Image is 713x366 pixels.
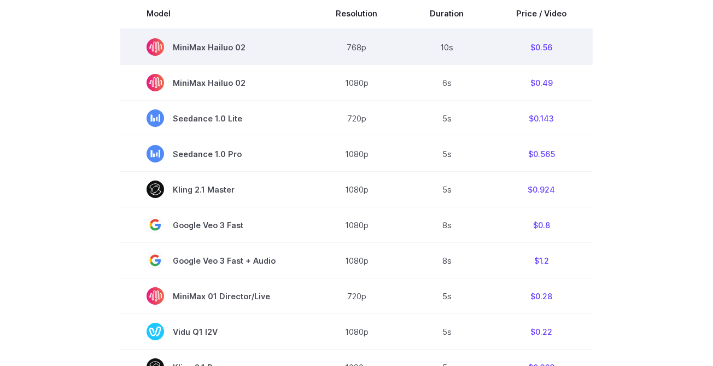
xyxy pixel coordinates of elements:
td: $1.2 [490,243,593,278]
td: $0.924 [490,172,593,207]
td: $0.143 [490,101,593,136]
td: 1080p [309,65,404,101]
span: MiniMax Hailuo 02 [147,38,283,56]
span: Kling 2.1 Master [147,181,283,198]
td: $0.22 [490,314,593,350]
td: 1080p [309,172,404,207]
td: 8s [404,207,490,243]
td: 5s [404,278,490,314]
td: 8s [404,243,490,278]
td: 720p [309,278,404,314]
span: Seedance 1.0 Pro [147,145,283,162]
span: Google Veo 3 Fast [147,216,283,234]
span: MiniMax 01 Director/Live [147,287,283,305]
td: 10s [404,29,490,65]
span: Google Veo 3 Fast + Audio [147,252,283,269]
td: 1080p [309,207,404,243]
td: 6s [404,65,490,101]
td: 768p [309,29,404,65]
span: Seedance 1.0 Lite [147,109,283,127]
td: $0.49 [490,65,593,101]
td: 5s [404,101,490,136]
td: 1080p [309,136,404,172]
td: 5s [404,172,490,207]
span: MiniMax Hailuo 02 [147,74,283,91]
td: 5s [404,314,490,350]
td: $0.565 [490,136,593,172]
td: 5s [404,136,490,172]
td: 1080p [309,243,404,278]
td: $0.56 [490,29,593,65]
td: $0.8 [490,207,593,243]
span: Vidu Q1 I2V [147,323,283,340]
td: 720p [309,101,404,136]
td: 1080p [309,314,404,350]
td: $0.28 [490,278,593,314]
